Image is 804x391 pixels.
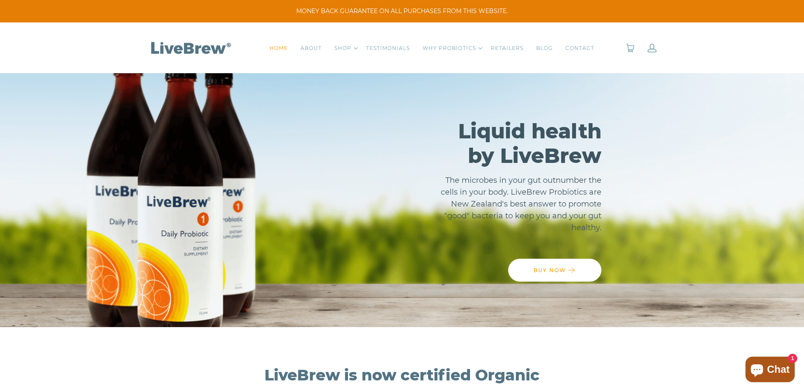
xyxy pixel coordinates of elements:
a: ABOUT [300,44,322,52]
a: BLOG [536,44,553,52]
a: RETAILERS [491,44,523,52]
h2: LiveBrew is now certified Organic [254,365,551,385]
inbox-online-store-chat: Shopify online store chat [743,357,797,384]
img: LiveBrew [148,40,233,55]
span: MONEY BACK GUARANTEE ON ALL PURCHASES FROM THIS WEBSITE. [13,7,791,16]
a: SHOP [334,44,351,52]
a: TESTIMONIALS [366,44,410,52]
a: BUY NOW [508,259,601,282]
a: HOME [270,44,288,52]
h2: Liquid health by LiveBrew [431,119,601,168]
a: CONTACT [565,44,594,52]
span: BUY NOW [534,267,566,273]
p: The microbes in your gut outnumber the cells in your body. LiveBrew Probiotics are New Zealand's ... [431,174,601,234]
a: WHY PROBIOTICS [423,44,476,52]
